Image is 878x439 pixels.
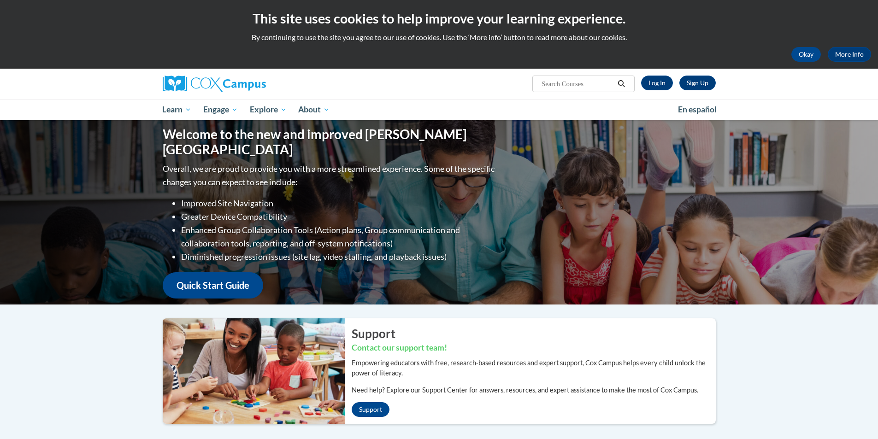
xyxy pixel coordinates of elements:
[7,9,871,28] h2: This site uses cookies to help improve your learning experience.
[679,76,716,90] a: Register
[828,47,871,62] a: More Info
[163,127,497,158] h1: Welcome to the new and improved [PERSON_NAME][GEOGRAPHIC_DATA]
[156,318,345,423] img: ...
[678,105,717,114] span: En español
[352,385,716,395] p: Need help? Explore our Support Center for answers, resources, and expert assistance to make the m...
[614,78,628,89] button: Search
[292,99,336,120] a: About
[352,358,716,378] p: Empowering educators with free, research-based resources and expert support, Cox Campus helps eve...
[352,402,389,417] a: Support
[352,342,716,354] h3: Contact our support team!
[181,250,497,263] li: Diminished progression issues (site lag, video stalling, and playback issues)
[181,210,497,223] li: Greater Device Compatibility
[149,99,730,120] div: Main menu
[163,162,497,189] p: Overall, we are proud to provide you with a more streamlined experience. Some of the specific cha...
[181,223,497,250] li: Enhanced Group Collaboration Tools (Action plans, Group communication and collaboration tools, re...
[203,104,238,115] span: Engage
[352,325,716,342] h2: Support
[163,76,338,92] a: Cox Campus
[163,76,266,92] img: Cox Campus
[244,99,293,120] a: Explore
[197,99,244,120] a: Engage
[672,100,723,119] a: En español
[298,104,330,115] span: About
[791,47,821,62] button: Okay
[157,99,198,120] a: Learn
[163,272,263,299] a: Quick Start Guide
[7,32,871,42] p: By continuing to use the site you agree to our use of cookies. Use the ‘More info’ button to read...
[250,104,287,115] span: Explore
[162,104,191,115] span: Learn
[181,197,497,210] li: Improved Site Navigation
[641,76,673,90] a: Log In
[541,78,614,89] input: Search Courses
